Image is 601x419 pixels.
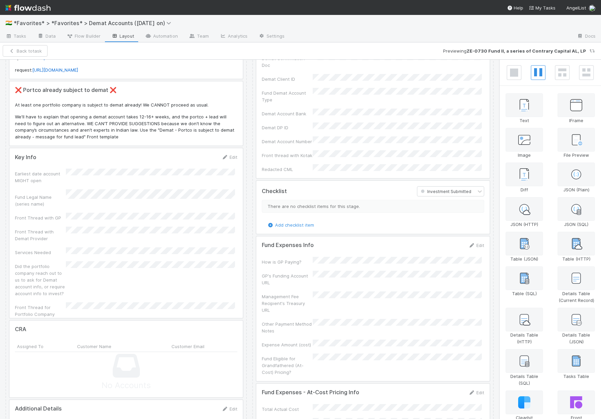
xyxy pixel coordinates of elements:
span: Table (SQL) [512,291,537,296]
img: json-http-3f862c92dc7d53da4fe7.svg [518,203,530,215]
a: Docs [571,31,601,42]
span: 🇮🇳 [5,20,12,26]
div: Help [507,4,523,11]
a: Automation [140,31,183,42]
img: logo-inverted-e16ddd16eac7371096b0.svg [5,2,51,14]
img: text-12eb2a97e16b6db72ee4.svg [520,168,529,180]
span: AngelList [566,5,586,11]
span: JSON (SQL) [564,222,588,227]
div: JSON (HTTP) [506,197,543,228]
img: clearbit-8962de626196cea4c376.svg [518,396,530,408]
div: Tasks Table [558,349,595,380]
span: Details Table (JSON) [562,332,590,344]
img: details-table-http-701d8d711a8450308f44.svg [518,313,530,326]
span: Table (HTTP) [562,256,590,262]
a: Settings [253,31,290,42]
span: IFrame [569,118,583,123]
img: json-database-dd704f42a3800ed86e10.svg [570,203,582,215]
span: Text [520,118,529,123]
img: details-table-database-864dfd316989b378966a.svg [518,355,530,367]
a: My Tasks [529,4,556,11]
div: File Preview [558,128,595,158]
span: Details Table (HTTP) [510,332,538,344]
span: My Tasks [529,5,556,11]
div: Diff [506,163,543,193]
span: Image [518,152,531,158]
img: table-997da66a75d90db97a0b.svg [570,355,582,367]
span: JSON (HTTP) [510,222,538,227]
span: JSON (Plain) [563,187,589,192]
div: JSON (Plain) [558,163,595,193]
div: IFrame [558,93,595,124]
a: Layout [106,31,140,42]
span: File Preview [564,152,589,158]
img: avatar_5bf5c33b-3139-4939-a495-cbf9fc6ebf7e.png [589,5,596,12]
span: *Favorites* > *Favorites* > Demat Accounts ([DATE] on) [14,20,175,26]
span: Tasks Table [563,374,589,379]
a: Team [183,31,214,42]
a: Analytics [214,31,253,42]
span: Flow Builder [67,33,101,39]
div: Image [506,128,543,158]
img: table-database-e164a197eaf7b4a31bbe.svg [518,272,530,284]
span: Details Table (SQL) [510,374,538,386]
img: table-http-eca17b83004753ebbd35.svg [570,237,582,250]
img: text-12eb2a97e16b6db72ee4.svg [520,99,529,111]
div: Details Table (SQL) [506,349,543,386]
div: Table (SQL) [506,266,543,297]
div: Text [506,93,543,124]
img: table-json-ed196ba69348243cfc4d.svg [518,237,530,250]
div: Details Table (Current Record) [558,266,595,304]
button: Back totask [3,45,48,57]
img: iframe-783ff0ba92770eedf632.svg [570,99,582,111]
a: Flow Builder [61,31,106,42]
span: Table (JSON) [510,256,538,262]
div: Previewing [48,47,596,54]
div: Details Table (JSON) [558,308,595,345]
img: details-table-current-record-55280a5066b38fce5b45.svg [570,272,582,284]
img: json-8f2db3279ff3972eb230.svg [570,168,582,180]
a: Data [32,31,61,42]
div: Table (JSON) [506,232,543,262]
strong: ZE-0730 Fund II, a series of Contrary Capital AL, LP [467,48,586,54]
img: image-8027383e3d7946df39cc.svg [518,134,530,146]
span: Diff [521,187,528,192]
span: Details Table (Current Record) [559,291,594,303]
img: front-logo-b4b721b83371efbadf0a.svg [570,396,582,408]
div: Details Table (HTTP) [506,308,543,345]
div: JSON (SQL) [558,197,595,228]
img: details-table-json-a46e7d784baf5d17cac1.svg [570,313,582,326]
div: Table (HTTP) [558,232,595,262]
span: Tasks [5,33,26,39]
img: file-52b74a7d50791aff9e3c.svg [570,134,582,146]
